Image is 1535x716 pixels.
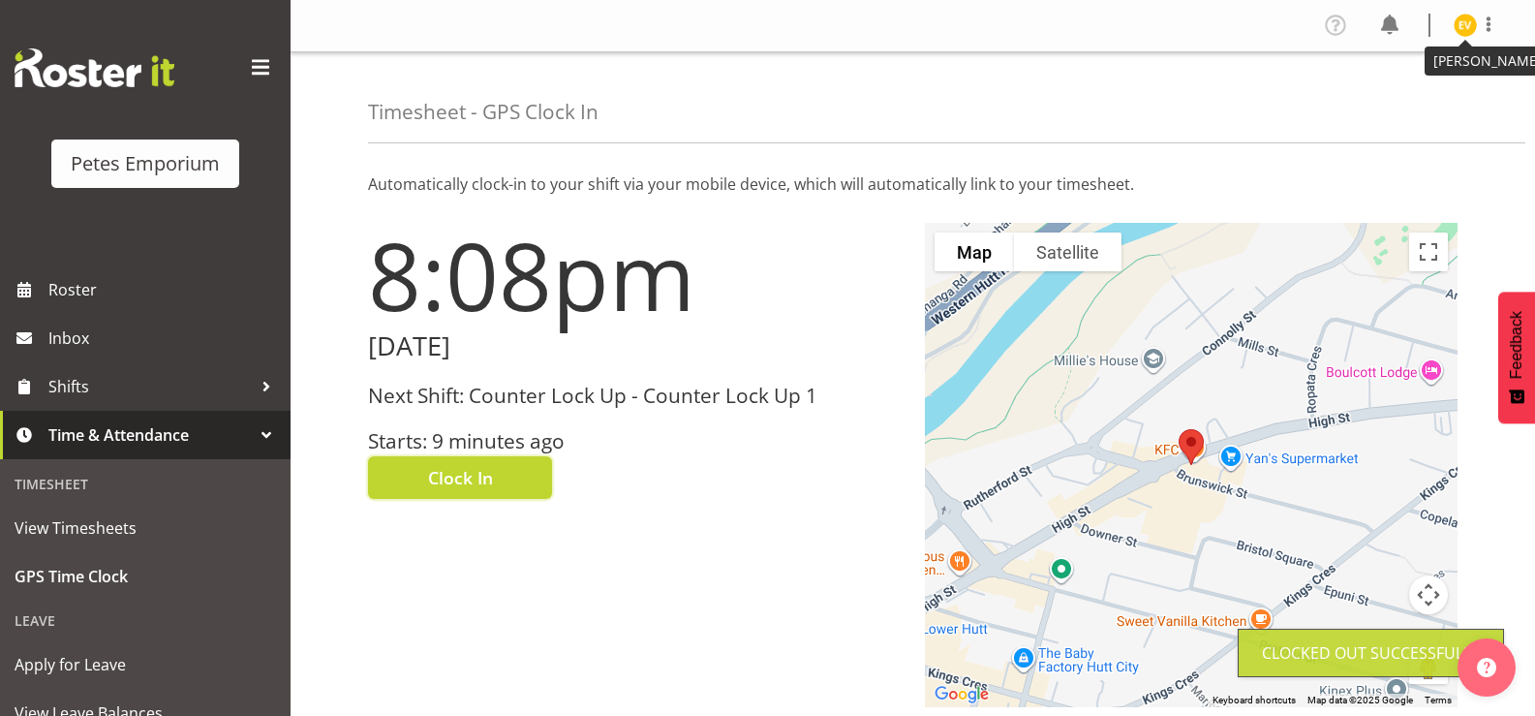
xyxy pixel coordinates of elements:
span: Inbox [48,324,281,353]
a: GPS Time Clock [5,552,286,601]
img: help-xxl-2.png [1477,658,1496,677]
a: Apply for Leave [5,640,286,689]
p: Automatically clock-in to your shift via your mobile device, which will automatically link to you... [368,172,1458,196]
img: Google [930,682,994,707]
h3: Starts: 9 minutes ago [368,430,902,452]
span: View Timesheets [15,514,276,543]
button: Keyboard shortcuts [1213,694,1296,707]
button: Toggle fullscreen view [1409,233,1448,271]
a: Terms (opens in new tab) [1425,695,1452,705]
span: Time & Attendance [48,420,252,450]
span: Map data ©2025 Google [1307,695,1413,705]
h2: [DATE] [368,331,902,361]
img: Rosterit website logo [15,48,174,87]
h3: Next Shift: Counter Lock Up - Counter Lock Up 1 [368,385,902,407]
button: Map camera controls [1409,576,1448,614]
h1: 8:08pm [368,223,902,327]
span: GPS Time Clock [15,562,276,591]
button: Feedback - Show survey [1498,292,1535,423]
a: View Timesheets [5,504,286,552]
h4: Timesheet - GPS Clock In [368,101,599,123]
button: Show satellite imagery [1014,233,1121,271]
div: Leave [5,601,286,640]
span: Shifts [48,372,252,401]
a: Open this area in Google Maps (opens a new window) [930,682,994,707]
button: Show street map [935,233,1014,271]
div: Petes Emporium [71,149,220,178]
div: Timesheet [5,464,286,504]
span: Feedback [1508,311,1525,379]
img: eva-vailini10223.jpg [1454,14,1477,37]
span: Roster [48,275,281,304]
button: Clock In [368,456,552,499]
span: Clock In [428,465,493,490]
span: Apply for Leave [15,650,276,679]
div: Clocked out Successfully [1262,641,1480,665]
